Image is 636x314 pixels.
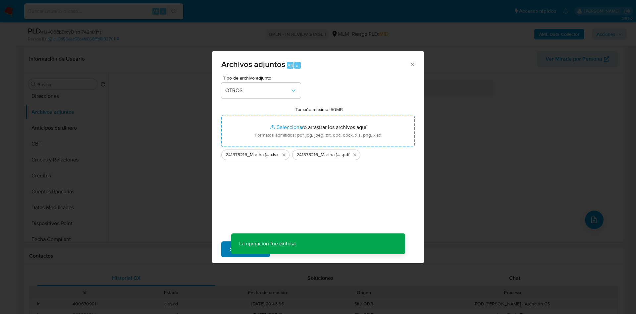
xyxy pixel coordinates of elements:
p: La operación fue exitosa [231,233,303,254]
span: Tipo de archivo adjunto [223,76,302,80]
span: 241378216_Martha [PERSON_NAME] Fierros_AGO25 [226,152,270,158]
ul: Archivos seleccionados [221,147,415,160]
span: Alt [288,62,293,69]
span: Subir archivo [230,242,261,257]
span: Cancelar [281,242,303,257]
span: .xlsx [270,152,279,158]
label: Tamaño máximo: 50MB [295,106,343,112]
button: Subir archivo [221,241,270,257]
button: Eliminar 241378216_Martha Margarita Flores Fierros_AGO25.pdf [351,151,359,159]
button: Cerrar [409,61,415,67]
button: OTROS [221,83,301,98]
button: Eliminar 241378216_Martha Margarita Flores Fierros_AGO25.xlsx [280,151,288,159]
span: 241378216_Martha [PERSON_NAME] Fierros_AGO25 [296,152,342,158]
span: Archivos adjuntos [221,58,285,70]
span: a [296,62,298,69]
span: OTROS [225,87,290,94]
span: .pdf [342,152,349,158]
